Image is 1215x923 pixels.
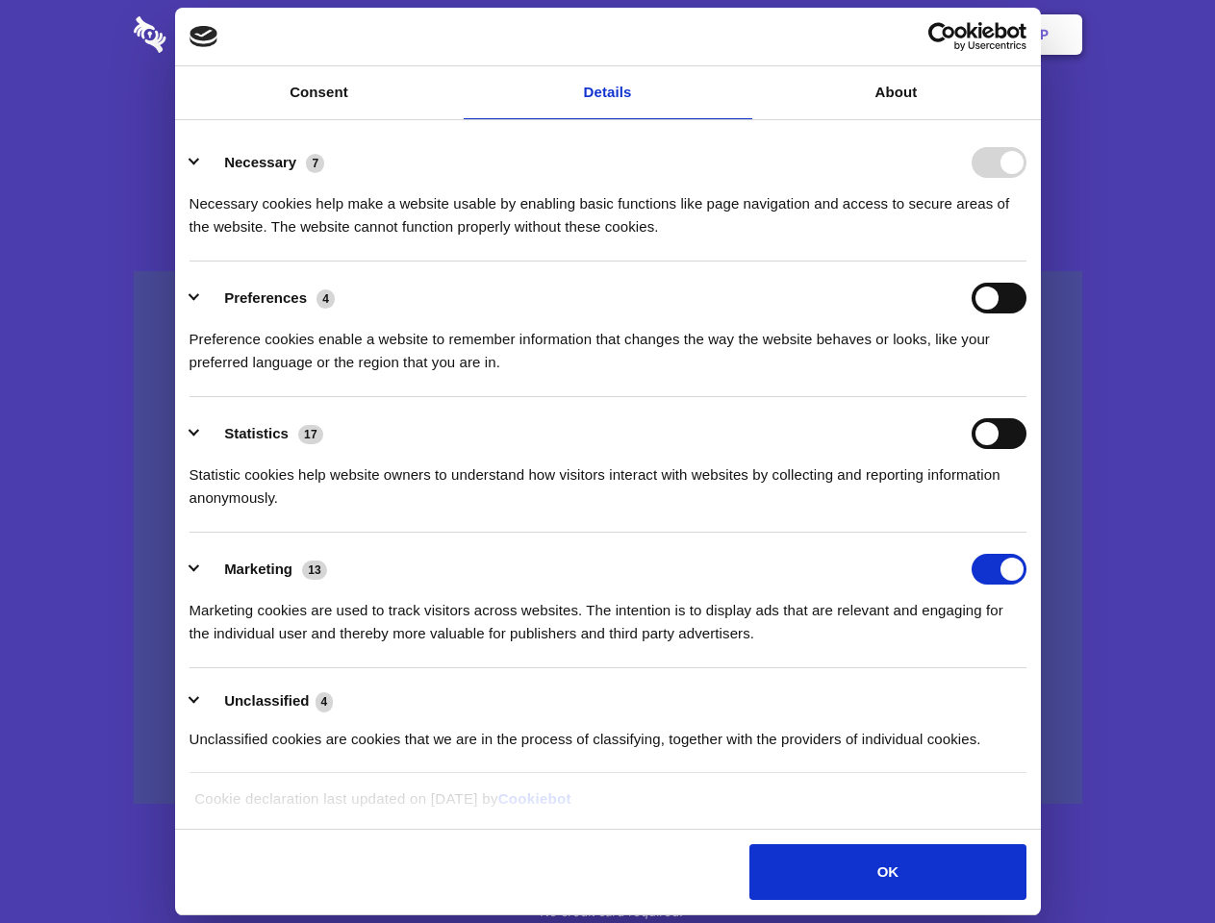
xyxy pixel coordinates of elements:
a: Cookiebot [498,790,571,807]
img: logo-wordmark-white-trans-d4663122ce5f474addd5e946df7df03e33cb6a1c49d2221995e7729f52c070b2.svg [134,16,298,53]
label: Preferences [224,289,307,306]
a: About [752,66,1041,119]
div: Cookie declaration last updated on [DATE] by [180,787,1035,825]
div: Statistic cookies help website owners to understand how visitors interact with websites by collec... [190,449,1026,510]
a: Contact [780,5,869,64]
div: Preference cookies enable a website to remember information that changes the way the website beha... [190,313,1026,374]
span: 7 [306,154,324,173]
a: Login [873,5,956,64]
div: Unclassified cookies are cookies that we are in the process of classifying, together with the pro... [190,713,1026,751]
button: Marketing (13) [190,554,340,585]
button: OK [749,844,1025,900]
label: Statistics [224,425,289,441]
button: Preferences (4) [190,283,347,313]
span: 4 [316,692,334,711]
span: 4 [316,289,335,309]
a: Consent [175,66,464,119]
span: 13 [302,561,327,580]
label: Marketing [224,561,292,577]
a: Usercentrics Cookiebot - opens in a new window [858,22,1026,51]
img: logo [190,26,218,47]
button: Statistics (17) [190,418,336,449]
a: Pricing [565,5,648,64]
div: Marketing cookies are used to track visitors across websites. The intention is to display ads tha... [190,585,1026,645]
label: Necessary [224,154,296,170]
h1: Eliminate Slack Data Loss. [134,87,1082,156]
h4: Auto-redaction of sensitive data, encrypted data sharing and self-destructing private chats. Shar... [134,175,1082,238]
a: Wistia video thumbnail [134,271,1082,805]
button: Unclassified (4) [190,689,345,713]
a: Details [464,66,752,119]
button: Necessary (7) [190,147,337,178]
div: Necessary cookies help make a website usable by enabling basic functions like page navigation and... [190,178,1026,238]
iframe: Drift Widget Chat Controller [1119,827,1192,900]
span: 17 [298,425,323,444]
